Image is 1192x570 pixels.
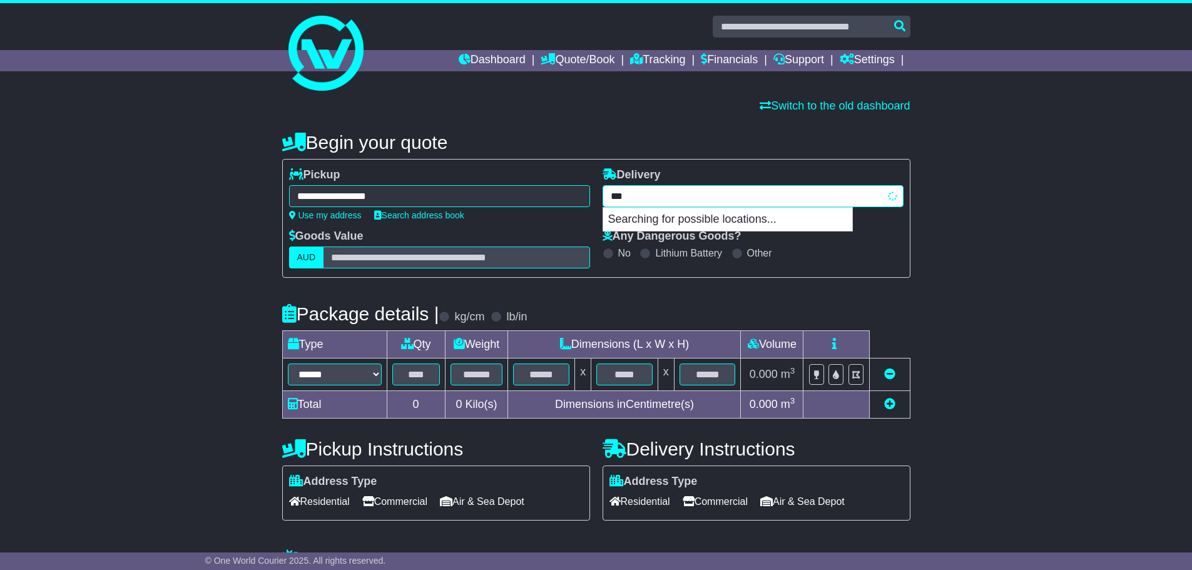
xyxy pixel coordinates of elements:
span: 0.000 [750,398,778,410]
td: Weight [445,331,508,359]
span: 0.000 [750,368,778,380]
h4: Package details | [282,303,439,324]
td: x [658,359,674,391]
label: Address Type [289,475,377,489]
label: Other [747,247,772,259]
span: Residential [609,492,670,511]
label: Any Dangerous Goods? [603,230,741,243]
span: Commercial [683,492,748,511]
span: Air & Sea Depot [760,492,845,511]
h4: Begin your quote [282,132,910,153]
label: Address Type [609,475,698,489]
a: Add new item [884,398,895,410]
span: m [781,368,795,380]
span: Commercial [362,492,427,511]
td: Kilo(s) [445,391,508,419]
td: Type [282,331,387,359]
label: Delivery [603,168,661,182]
h4: Pickup Instructions [282,439,590,459]
td: Volume [741,331,803,359]
label: lb/in [506,310,527,324]
h4: Warranty & Insurance [282,549,910,569]
a: Switch to the old dashboard [760,99,910,112]
td: 0 [387,391,445,419]
a: Search address book [374,210,464,220]
sup: 3 [790,366,795,375]
label: Pickup [289,168,340,182]
span: © One World Courier 2025. All rights reserved. [205,556,386,566]
label: No [618,247,631,259]
span: m [781,398,795,410]
a: Dashboard [459,50,526,71]
span: 0 [456,398,462,410]
a: Quote/Book [541,50,614,71]
td: Total [282,391,387,419]
a: Settings [840,50,895,71]
typeahead: Please provide city [603,185,904,207]
a: Use my address [289,210,362,220]
td: Qty [387,331,445,359]
span: Residential [289,492,350,511]
a: Tracking [630,50,685,71]
a: Remove this item [884,368,895,380]
h4: Delivery Instructions [603,439,910,459]
label: Lithium Battery [655,247,722,259]
label: Goods Value [289,230,364,243]
td: Dimensions (L x W x H) [508,331,741,359]
sup: 3 [790,396,795,405]
td: x [575,359,591,391]
p: Searching for possible locations... [603,208,852,232]
a: Financials [701,50,758,71]
span: Air & Sea Depot [440,492,524,511]
td: Dimensions in Centimetre(s) [508,391,741,419]
a: Support [773,50,824,71]
label: AUD [289,247,324,268]
label: kg/cm [454,310,484,324]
